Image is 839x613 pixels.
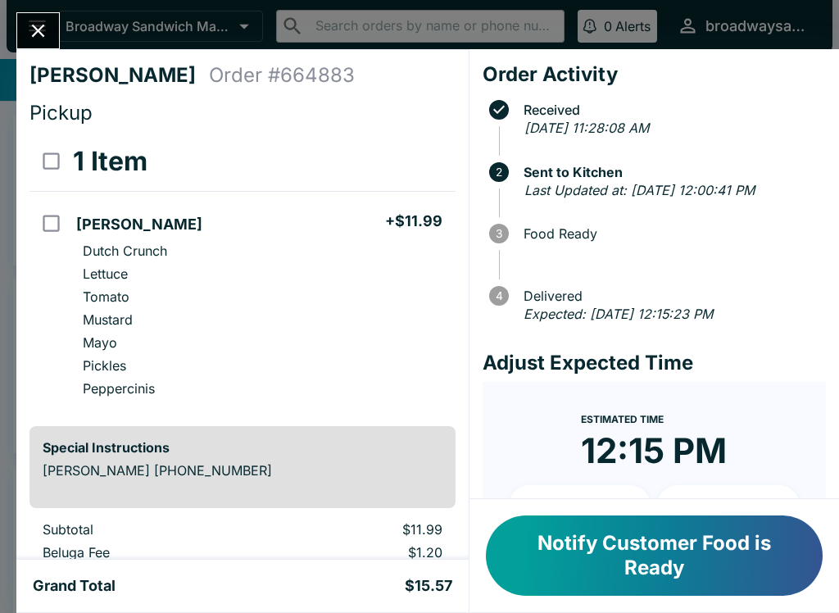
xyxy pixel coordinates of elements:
[43,439,442,456] h6: Special Instructions
[29,132,456,413] table: orders table
[83,334,117,351] p: Mayo
[83,357,126,374] p: Pickles
[83,380,155,397] p: Peppercinis
[17,13,59,48] button: Close
[209,63,355,88] h4: Order # 664883
[83,311,133,328] p: Mustard
[483,62,826,87] h4: Order Activity
[83,288,129,305] p: Tomato
[657,485,800,526] button: + 20
[385,211,442,231] h5: + $11.99
[515,165,826,179] span: Sent to Kitchen
[495,289,502,302] text: 4
[496,166,502,179] text: 2
[524,120,649,136] em: [DATE] 11:28:08 AM
[29,101,93,125] span: Pickup
[288,521,442,538] p: $11.99
[43,462,442,479] p: [PERSON_NAME] [PHONE_NUMBER]
[524,306,713,322] em: Expected: [DATE] 12:15:23 PM
[43,544,262,561] p: Beluga Fee
[29,63,209,88] h4: [PERSON_NAME]
[33,576,116,596] h5: Grand Total
[581,413,664,425] span: Estimated Time
[83,243,167,259] p: Dutch Crunch
[73,145,147,178] h3: 1 Item
[288,544,442,561] p: $1.20
[43,521,262,538] p: Subtotal
[496,227,502,240] text: 3
[515,288,826,303] span: Delivered
[486,515,823,596] button: Notify Customer Food is Ready
[524,182,755,198] em: Last Updated at: [DATE] 12:00:41 PM
[515,226,826,241] span: Food Ready
[581,429,727,472] time: 12:15 PM
[483,351,826,375] h4: Adjust Expected Time
[509,485,651,526] button: + 10
[83,266,128,282] p: Lettuce
[76,215,202,234] h5: [PERSON_NAME]
[405,576,452,596] h5: $15.57
[515,102,826,117] span: Received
